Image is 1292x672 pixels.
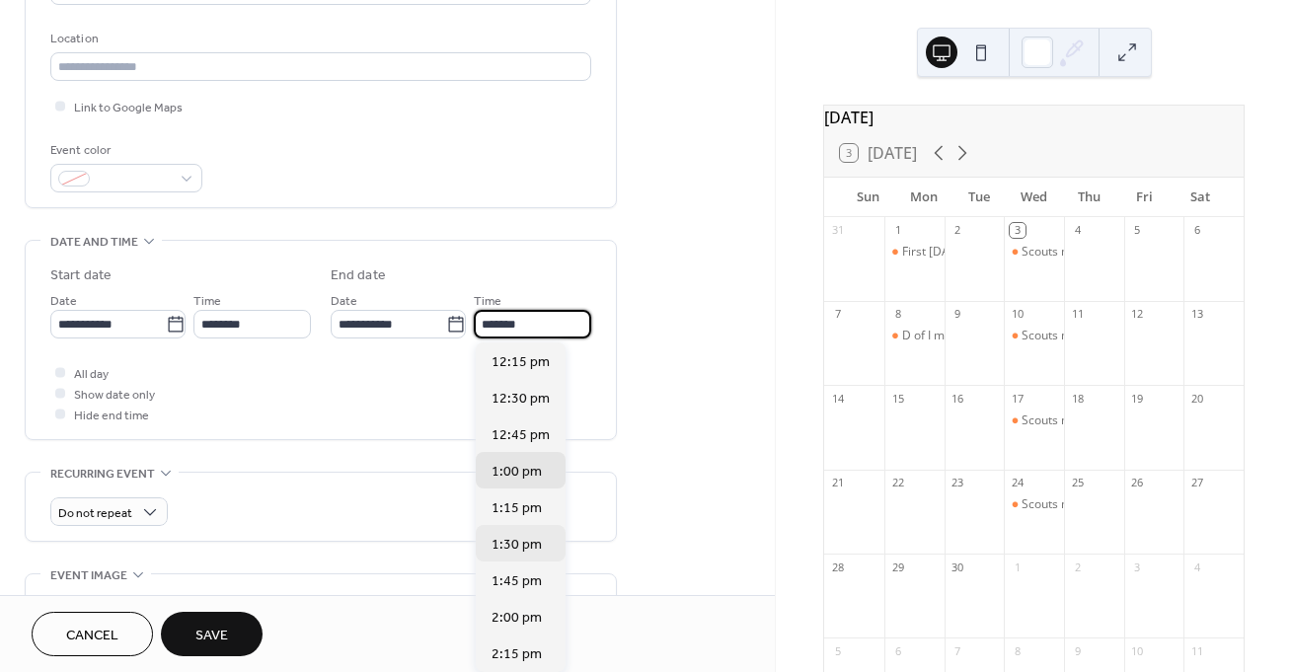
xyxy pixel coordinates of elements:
[1022,244,1106,261] div: Scouts meeting
[950,223,965,238] div: 2
[824,106,1244,129] div: [DATE]
[74,406,149,426] span: Hide end time
[195,626,228,646] span: Save
[1070,643,1085,658] div: 9
[1130,643,1145,658] div: 10
[1010,307,1025,322] div: 10
[1189,560,1204,574] div: 4
[884,244,945,261] div: First Monday
[492,571,542,592] span: 1:45 pm
[1130,223,1145,238] div: 5
[1004,496,1064,513] div: Scouts meeting
[50,232,138,253] span: Date and time
[161,612,263,656] button: Save
[74,364,109,385] span: All day
[890,643,905,658] div: 6
[58,502,132,525] span: Do not repeat
[1130,560,1145,574] div: 3
[950,391,965,406] div: 16
[1010,560,1025,574] div: 1
[840,178,895,217] div: Sun
[830,223,845,238] div: 31
[492,608,542,629] span: 2:00 pm
[830,307,845,322] div: 7
[1173,178,1228,217] div: Sat
[50,29,587,49] div: Location
[492,462,542,483] span: 1:00 pm
[1070,476,1085,490] div: 25
[50,464,155,485] span: Recurring event
[1062,178,1117,217] div: Thu
[950,307,965,322] div: 9
[1022,496,1106,513] div: Scouts meeting
[50,565,127,586] span: Event image
[890,476,905,490] div: 22
[492,352,550,373] span: 12:15 pm
[50,140,198,161] div: Event color
[1189,223,1204,238] div: 6
[32,612,153,656] button: Cancel
[1070,560,1085,574] div: 2
[1189,643,1204,658] div: 11
[492,389,550,410] span: 12:30 pm
[1070,391,1085,406] div: 18
[1117,178,1173,217] div: Fri
[331,291,357,312] span: Date
[1010,643,1025,658] div: 8
[1022,412,1106,429] div: Scouts meeting
[950,643,965,658] div: 7
[951,178,1007,217] div: Tue
[830,643,845,658] div: 5
[1130,391,1145,406] div: 19
[1004,328,1064,344] div: Scouts meeting
[890,560,905,574] div: 29
[895,178,950,217] div: Mon
[193,291,221,312] span: Time
[50,265,112,286] div: Start date
[1007,178,1062,217] div: Wed
[950,476,965,490] div: 23
[890,391,905,406] div: 15
[1010,476,1025,490] div: 24
[1130,476,1145,490] div: 26
[66,626,118,646] span: Cancel
[492,425,550,446] span: 12:45 pm
[74,385,155,406] span: Show date only
[1010,391,1025,406] div: 17
[1189,391,1204,406] div: 20
[1189,307,1204,322] div: 13
[1010,223,1025,238] div: 3
[1004,412,1064,429] div: Scouts meeting
[890,223,905,238] div: 1
[950,560,965,574] div: 30
[1070,307,1085,322] div: 11
[492,644,542,665] span: 2:15 pm
[331,265,386,286] div: End date
[492,535,542,556] span: 1:30 pm
[1189,476,1204,490] div: 27
[1130,307,1145,322] div: 12
[830,391,845,406] div: 14
[1004,244,1064,261] div: Scouts meeting
[492,498,542,519] span: 1:15 pm
[830,476,845,490] div: 21
[902,328,979,344] div: D of I meeting
[50,291,77,312] span: Date
[902,244,967,261] div: First [DATE]
[74,98,183,118] span: Link to Google Maps
[884,328,945,344] div: D of I meeting
[830,560,845,574] div: 28
[1070,223,1085,238] div: 4
[1022,328,1106,344] div: Scouts meeting
[474,291,501,312] span: Time
[890,307,905,322] div: 8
